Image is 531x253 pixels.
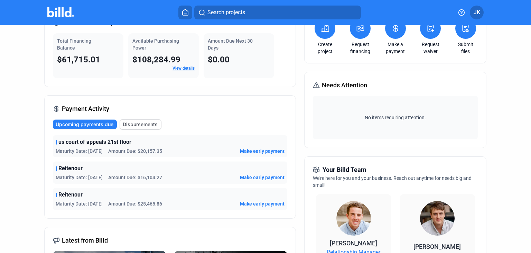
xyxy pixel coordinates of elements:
button: Make early payment [240,148,285,155]
span: Amount Due: $20,157.35 [108,148,162,155]
span: Your Billd Team [323,165,366,175]
span: Available Purchasing Power [132,38,179,51]
span: JK [474,8,480,17]
span: Upcoming payments due [56,121,113,128]
button: JK [470,6,484,19]
span: Maturity Date: [DATE] [56,174,103,181]
img: Billd Company Logo [47,7,75,17]
span: Amount Due: $16,104.27 [108,174,162,181]
span: We're here for you and your business. Reach out anytime for needs big and small! [313,175,472,188]
button: Make early payment [240,200,285,207]
span: Disbursements [123,121,158,128]
span: [PERSON_NAME] [330,239,377,247]
a: Request financing [348,41,372,55]
span: Payment Activity [62,104,109,114]
a: Submit files [454,41,478,55]
img: Territory Manager [420,201,455,236]
a: Create project [313,41,337,55]
img: Relationship Manager [336,201,371,236]
a: View details [173,66,195,71]
a: Make a payment [383,41,408,55]
span: Latest from Billd [62,236,108,245]
button: Search projects [194,6,361,19]
span: Search projects [207,8,245,17]
span: Needs Attention [322,80,367,90]
a: Request waiver [418,41,442,55]
span: Maturity Date: [DATE] [56,200,103,207]
button: Disbursements [120,119,161,130]
span: Total Financing Balance [57,38,91,51]
span: No items requiring attention. [316,114,475,121]
span: $108,284.99 [132,55,180,64]
span: $0.00 [208,55,230,64]
span: Maturity Date: [DATE] [56,148,103,155]
span: Reitenour [58,164,83,173]
button: Upcoming payments due [53,120,117,129]
button: Make early payment [240,174,285,181]
span: $61,715.01 [57,55,100,64]
span: Reitenour [58,191,83,199]
span: [PERSON_NAME] [413,243,461,250]
span: Amount Due Next 30 Days [208,38,253,51]
span: us court of appeals 21st floor [58,138,131,146]
span: Amount Due: $25,465.86 [108,200,162,207]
